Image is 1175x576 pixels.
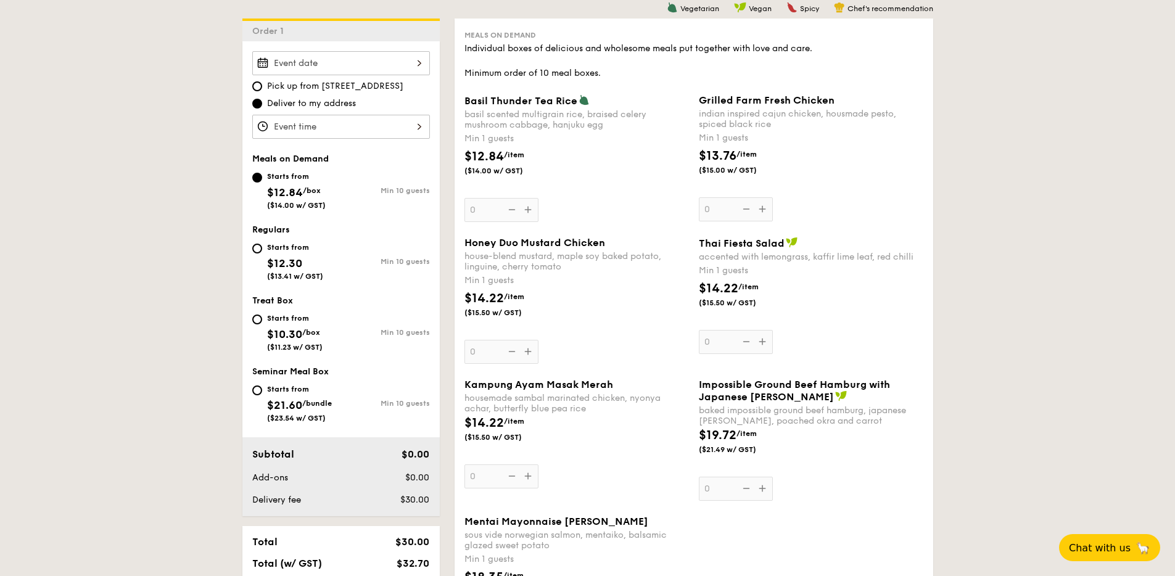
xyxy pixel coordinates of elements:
[267,80,403,93] span: Pick up from [STREET_ADDRESS]
[252,99,262,109] input: Deliver to my address
[464,416,504,430] span: $14.22
[252,315,262,324] input: Starts from$10.30/box($11.23 w/ GST)Min 10 guests
[1069,542,1131,554] span: Chat with us
[252,472,288,483] span: Add-ons
[303,186,321,195] span: /box
[699,237,785,249] span: Thai Fiesta Salad
[464,393,689,414] div: housemade sambal marinated chicken, nyonya achar, butterfly blue pea rice
[504,150,524,159] span: /item
[1136,541,1150,555] span: 🦙
[736,150,757,158] span: /item
[699,379,890,403] span: Impossible Ground Beef Hamburg with Japanese [PERSON_NAME]
[252,51,430,75] input: Event date
[464,133,689,145] div: Min 1 guests
[267,343,323,352] span: ($11.23 w/ GST)
[680,4,719,13] span: Vegetarian
[464,95,577,107] span: Basil Thunder Tea Rice
[699,109,923,130] div: indian inspired cajun chicken, housmade pesto, spiced black rice
[579,94,590,105] img: icon-vegetarian.fe4039eb.svg
[738,282,759,291] span: /item
[267,242,323,252] div: Starts from
[395,536,429,548] span: $30.00
[699,298,783,308] span: ($15.50 w/ GST)
[786,2,798,13] img: icon-spicy.37a8142b.svg
[405,472,429,483] span: $0.00
[786,237,798,248] img: icon-vegan.f8ff3823.svg
[504,292,524,301] span: /item
[699,149,736,163] span: $13.76
[397,557,429,569] span: $32.70
[267,398,302,412] span: $21.60
[252,536,278,548] span: Total
[302,328,320,337] span: /box
[699,265,923,277] div: Min 1 guests
[267,327,302,341] span: $10.30
[699,281,738,296] span: $14.22
[699,165,783,175] span: ($15.00 w/ GST)
[252,154,329,164] span: Meals on Demand
[252,495,301,505] span: Delivery fee
[699,94,835,106] span: Grilled Farm Fresh Chicken
[302,399,332,408] span: /bundle
[699,428,736,443] span: $19.72
[464,530,689,551] div: sous vide norwegian salmon, mentaiko, balsamic glazed sweet potato
[464,379,613,390] span: Kampung Ayam Masak Merah
[464,109,689,130] div: basil scented multigrain rice, braised celery mushroom cabbage, hanjuku egg
[464,274,689,287] div: Min 1 guests
[267,97,356,110] span: Deliver to my address
[252,115,430,139] input: Event time
[267,186,303,199] span: $12.84
[699,405,923,426] div: baked impossible ground beef hamburg, japanese [PERSON_NAME], poached okra and carrot
[699,445,783,455] span: ($21.49 w/ GST)
[464,237,605,249] span: Honey Duo Mustard Chicken
[267,384,332,394] div: Starts from
[267,414,326,422] span: ($23.54 w/ GST)
[341,186,430,195] div: Min 10 guests
[464,291,504,306] span: $14.22
[252,557,322,569] span: Total (w/ GST)
[252,295,293,306] span: Treat Box
[464,251,689,272] div: house-blend mustard, maple soy baked potato, linguine, cherry tomato
[464,308,548,318] span: ($15.50 w/ GST)
[267,201,326,210] span: ($14.00 w/ GST)
[267,257,302,270] span: $12.30
[734,2,746,13] img: icon-vegan.f8ff3823.svg
[267,313,323,323] div: Starts from
[252,448,294,460] span: Subtotal
[736,429,757,438] span: /item
[252,81,262,91] input: Pick up from [STREET_ADDRESS]
[504,417,524,426] span: /item
[267,171,326,181] div: Starts from
[464,43,923,80] div: Individual boxes of delicious and wholesome meals put together with love and care. Minimum order ...
[464,166,548,176] span: ($14.00 w/ GST)
[667,2,678,13] img: icon-vegetarian.fe4039eb.svg
[749,4,772,13] span: Vegan
[252,385,262,395] input: Starts from$21.60/bundle($23.54 w/ GST)Min 10 guests
[464,553,689,566] div: Min 1 guests
[341,257,430,266] div: Min 10 guests
[835,390,847,401] img: icon-vegan.f8ff3823.svg
[1059,534,1160,561] button: Chat with us🦙
[847,4,933,13] span: Chef's recommendation
[834,2,845,13] img: icon-chef-hat.a58ddaea.svg
[267,272,323,281] span: ($13.41 w/ GST)
[341,399,430,408] div: Min 10 guests
[400,495,429,505] span: $30.00
[252,173,262,183] input: Starts from$12.84/box($14.00 w/ GST)Min 10 guests
[402,448,429,460] span: $0.00
[464,432,548,442] span: ($15.50 w/ GST)
[464,31,536,39] span: Meals on Demand
[699,252,923,262] div: accented with lemongrass, kaffir lime leaf, red chilli
[464,149,504,164] span: $12.84
[252,244,262,253] input: Starts from$12.30($13.41 w/ GST)Min 10 guests
[252,224,290,235] span: Regulars
[699,132,923,144] div: Min 1 guests
[800,4,819,13] span: Spicy
[252,26,289,36] span: Order 1
[464,516,648,527] span: Mentai Mayonnaise [PERSON_NAME]
[252,366,329,377] span: Seminar Meal Box
[341,328,430,337] div: Min 10 guests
